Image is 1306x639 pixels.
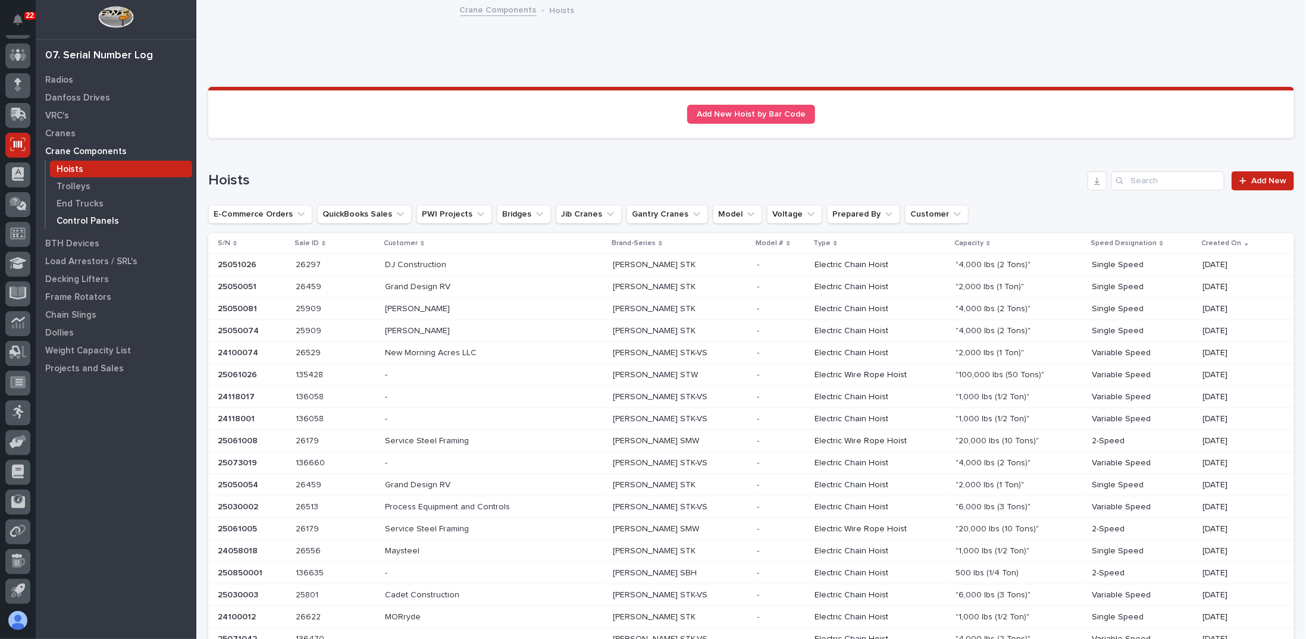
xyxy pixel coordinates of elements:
[385,610,423,622] p: MORryde
[1203,568,1275,578] p: [DATE]
[208,386,1294,408] tr: 2411801724118017 136058136058 -- [PERSON_NAME] STK-VS[PERSON_NAME] STK-VS -- Electric Chain Hoist...
[385,522,471,534] p: Service Steel Framing
[1092,568,1193,578] p: 2-Speed
[1092,480,1193,490] p: Single Speed
[613,258,698,270] p: [PERSON_NAME] STK
[5,7,30,32] button: Notifications
[756,237,784,250] p: Model #
[296,368,325,380] p: 135428
[98,6,133,28] img: Workspace Logo
[385,478,453,490] p: Grand Design RV
[46,195,196,212] a: End Trucks
[815,502,946,512] p: Electric Chain Hoist
[57,181,90,192] p: Trolleys
[416,205,492,224] button: PWI Projects
[613,434,701,446] p: [PERSON_NAME] SMW
[296,500,321,512] p: 26513
[757,368,762,380] p: -
[613,544,698,556] p: [PERSON_NAME] STK
[1111,171,1224,190] div: Search
[218,456,259,468] p: 25073019
[296,522,321,534] p: 26179
[385,500,512,512] p: Process Equipment and Controls
[36,71,196,89] a: Radios
[757,280,762,292] p: -
[1251,177,1286,185] span: Add New
[296,258,323,270] p: 26297
[956,500,1033,512] p: "6,000 lbs (3 Tons)"
[956,324,1033,336] p: "4,000 lbs (2 Tons)"
[613,390,710,402] p: [PERSON_NAME] STK-VS
[1092,392,1193,402] p: Variable Speed
[956,456,1033,468] p: "4,000 lbs (2 Tons)"
[385,302,452,314] p: [PERSON_NAME]
[15,14,30,33] div: Notifications22
[208,606,1294,628] tr: 2410001224100012 2662226622 MORrydeMORryde [PERSON_NAME] STK[PERSON_NAME] STK -- Electric Chain H...
[757,478,762,490] p: -
[45,256,137,267] p: Load Arrestors / SRL's
[1203,304,1275,314] p: [DATE]
[296,478,324,490] p: 26459
[208,496,1294,518] tr: 2503000225030002 2651326513 Process Equipment and ControlsProcess Equipment and Controls [PERSON_...
[208,276,1294,298] tr: 2505005125050051 2645926459 Grand Design RVGrand Design RV [PERSON_NAME] STK[PERSON_NAME] STK -- ...
[36,288,196,306] a: Frame Rotators
[45,75,73,86] p: Radios
[45,239,99,249] p: BTH Devices
[905,205,969,224] button: Customer
[36,124,196,142] a: Cranes
[613,346,710,358] p: [PERSON_NAME] STK-VS
[613,522,701,534] p: [PERSON_NAME] SMW
[45,129,76,139] p: Cranes
[1203,370,1275,380] p: [DATE]
[757,390,762,402] p: -
[218,280,259,292] p: 25050051
[612,237,656,250] p: Brand-Series
[385,346,479,358] p: New Morning Acres LLC
[218,390,257,402] p: 24118017
[1203,392,1275,402] p: [DATE]
[45,346,131,356] p: Weight Capacity List
[956,434,1041,446] p: "20,000 lbs (10 Tons)"
[208,408,1294,430] tr: 2411800124118001 136058136058 -- [PERSON_NAME] STK-VS[PERSON_NAME] STK-VS -- Electric Chain Hoist...
[1092,370,1193,380] p: Variable Speed
[218,522,259,534] p: 25061005
[1203,590,1275,600] p: [DATE]
[36,359,196,377] a: Projects and Sales
[208,172,1083,189] h1: Hoists
[36,342,196,359] a: Weight Capacity List
[757,588,762,600] p: -
[45,292,111,303] p: Frame Rotators
[36,306,196,324] a: Chain Slings
[815,612,946,622] p: Electric Chain Hoist
[613,280,698,292] p: [PERSON_NAME] STK
[1203,524,1275,534] p: [DATE]
[1092,524,1193,534] p: 2-Speed
[956,566,1021,578] p: 500 lbs (1/4 Ton)
[218,500,261,512] p: 25030002
[767,205,822,224] button: Voltage
[1092,260,1193,270] p: Single Speed
[57,199,104,209] p: End Trucks
[956,478,1026,490] p: "2,000 lbs (1 Ton)"
[757,500,762,512] p: -
[815,326,946,336] p: Electric Chain Hoist
[295,237,319,250] p: Sale ID
[208,474,1294,496] tr: 2505005425050054 2645926459 Grand Design RVGrand Design RV [PERSON_NAME] STK[PERSON_NAME] STK -- ...
[296,566,326,578] p: 136635
[757,522,762,534] p: -
[45,93,110,104] p: Danfoss Drives
[757,544,762,556] p: -
[5,608,30,633] button: users-avatar
[1202,237,1242,250] p: Created On
[697,110,806,118] span: Add New Hoist by Bar Code
[613,588,710,600] p: [PERSON_NAME] STK-VS
[385,368,390,380] p: -
[317,205,412,224] button: QuickBooks Sales
[1092,304,1193,314] p: Single Speed
[757,302,762,314] p: -
[1203,282,1275,292] p: [DATE]
[460,2,537,16] a: Crane Components
[1203,546,1275,556] p: [DATE]
[208,342,1294,364] tr: 2410007424100074 2652926529 New Morning Acres LLCNew Morning Acres LLC [PERSON_NAME] STK-VS[PERSO...
[757,434,762,446] p: -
